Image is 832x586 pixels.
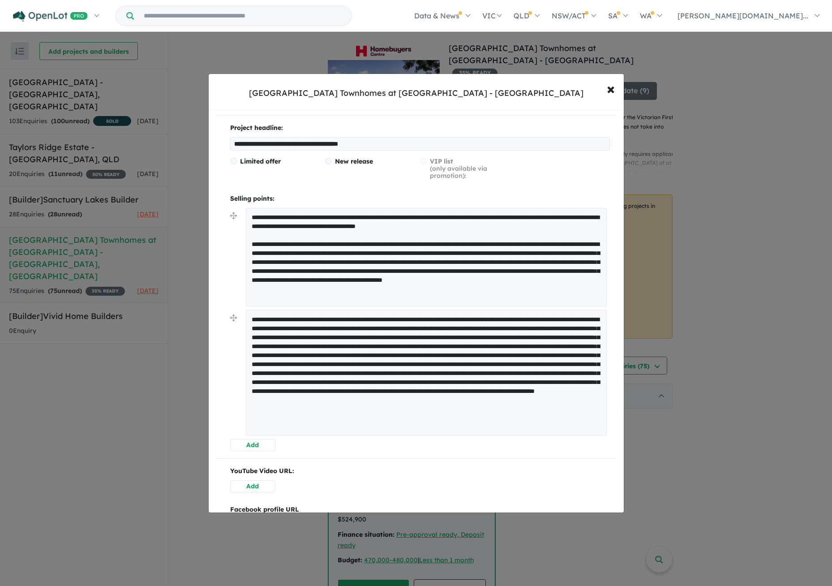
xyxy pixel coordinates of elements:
[230,480,276,492] button: Add
[249,87,583,99] div: [GEOGRAPHIC_DATA] Townhomes at [GEOGRAPHIC_DATA] - [GEOGRAPHIC_DATA]
[607,79,615,98] span: ×
[678,11,808,20] span: [PERSON_NAME][DOMAIN_NAME]...
[240,157,281,165] span: Limited offer
[230,466,610,477] p: YouTube Video URL:
[13,11,88,22] img: Openlot PRO Logo White
[230,439,276,451] button: Add
[136,6,350,26] input: Try estate name, suburb, builder or developer
[230,505,299,513] b: Facebook profile URL
[230,123,610,134] p: Project headline:
[335,157,373,165] span: New release
[230,212,237,219] img: drag.svg
[230,194,610,204] p: Selling points:
[230,315,237,321] img: drag.svg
